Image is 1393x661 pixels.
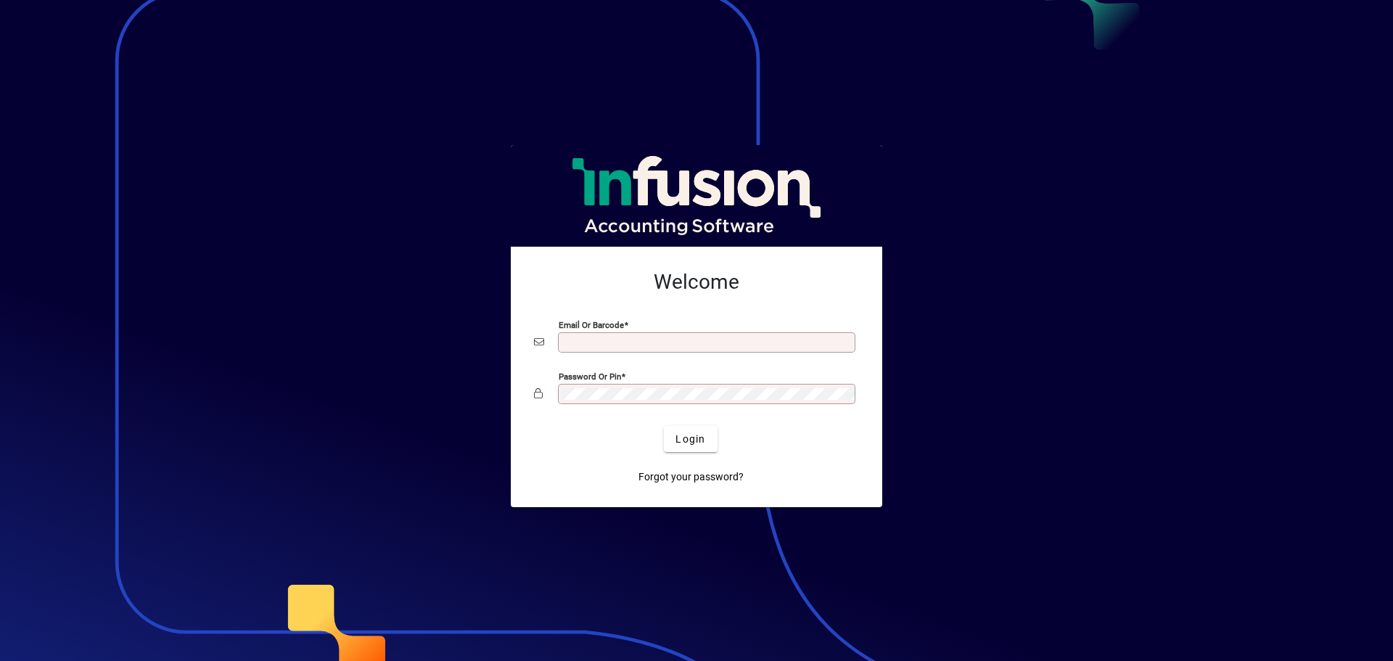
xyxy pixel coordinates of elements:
[559,371,621,382] mat-label: Password or Pin
[675,432,705,447] span: Login
[559,320,624,330] mat-label: Email or Barcode
[534,270,859,295] h2: Welcome
[633,464,749,490] a: Forgot your password?
[664,426,717,452] button: Login
[638,469,744,485] span: Forgot your password?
